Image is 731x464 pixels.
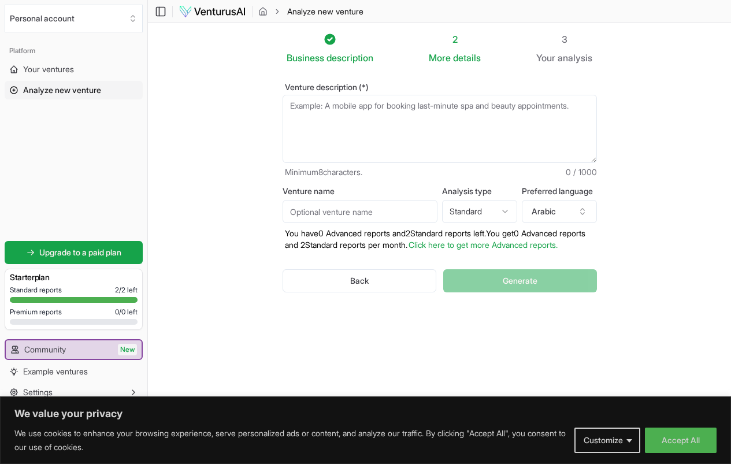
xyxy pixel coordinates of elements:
[5,81,143,99] a: Analyze new venture
[429,51,451,65] span: More
[5,60,143,79] a: Your ventures
[23,366,88,377] span: Example ventures
[14,407,717,421] p: We value your privacy
[429,32,481,46] div: 2
[283,187,437,195] label: Venture name
[287,6,363,17] span: Analyze new venture
[645,428,717,453] button: Accept All
[39,247,121,258] span: Upgrade to a paid plan
[522,200,597,223] button: Arabic
[23,387,53,398] span: Settings
[536,32,592,46] div: 3
[453,52,481,64] span: details
[6,340,142,359] a: CommunityNew
[179,5,246,18] img: logo
[558,52,592,64] span: analysis
[283,83,597,91] label: Venture description (*)
[14,426,566,454] p: We use cookies to enhance your browsing experience, serve personalized ads or content, and analyz...
[258,6,363,17] nav: breadcrumb
[566,166,597,178] span: 0 / 1000
[10,307,62,317] span: Premium reports
[23,64,74,75] span: Your ventures
[118,344,137,355] span: New
[115,285,138,295] span: 2 / 2 left
[409,240,558,250] a: Click here to get more Advanced reports.
[10,285,62,295] span: Standard reports
[536,51,555,65] span: Your
[574,428,640,453] button: Customize
[326,52,373,64] span: description
[5,241,143,264] a: Upgrade to a paid plan
[442,187,517,195] label: Analysis type
[5,362,143,381] a: Example ventures
[285,166,362,178] span: Minimum 8 characters.
[5,383,143,402] button: Settings
[283,228,597,251] p: You have 0 Advanced reports and 2 Standard reports left. Y ou get 0 Advanced reports and 2 Standa...
[287,51,324,65] span: Business
[5,5,143,32] button: Select an organization
[5,42,143,60] div: Platform
[522,187,597,195] label: Preferred language
[283,269,437,292] button: Back
[283,200,437,223] input: Optional venture name
[23,84,101,96] span: Analyze new venture
[10,272,138,283] h3: Starter plan
[24,344,66,355] span: Community
[115,307,138,317] span: 0 / 0 left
